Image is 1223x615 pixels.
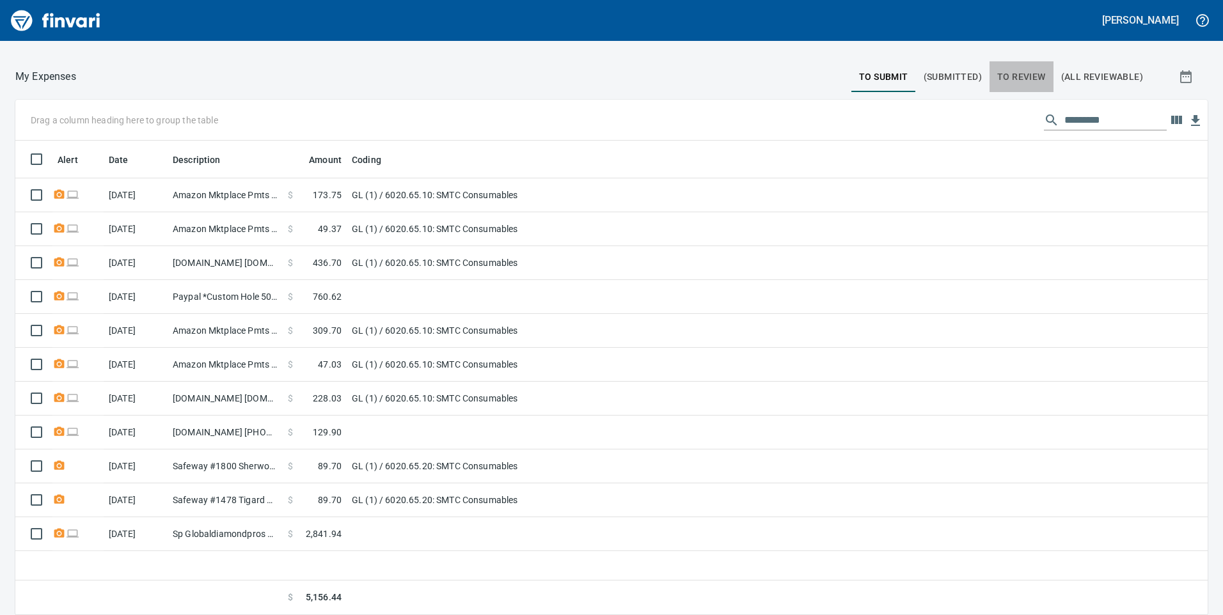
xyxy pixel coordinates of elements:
[168,280,283,314] td: Paypal *Custom Hole 5038736101 OR
[288,256,293,269] span: $
[168,449,283,483] td: Safeway #1800 Sherwood OR
[52,495,66,504] span: Receipt Required
[104,246,168,280] td: [DATE]
[347,212,667,246] td: GL (1) / 6020.65.10: SMTC Consumables
[168,178,283,212] td: Amazon Mktplace Pmts [DOMAIN_NAME][URL] WA
[313,426,342,439] span: 129.90
[924,69,982,85] span: (Submitted)
[288,426,293,439] span: $
[347,382,667,416] td: GL (1) / 6020.65.10: SMTC Consumables
[66,292,79,300] span: Online transaction
[52,462,66,470] span: Receipt Required
[66,258,79,267] span: Online transaction
[288,527,293,540] span: $
[15,69,76,84] p: My Expenses
[168,314,283,348] td: Amazon Mktplace Pmts [DOMAIN_NAME][URL] WA
[288,591,293,604] span: $
[52,326,66,334] span: Receipt Required
[66,394,79,402] span: Online transaction
[347,449,667,483] td: GL (1) / 6020.65.20: SMTC Consumables
[109,152,129,167] span: Date
[168,483,283,517] td: Safeway #1478 Tigard OR
[347,348,667,382] td: GL (1) / 6020.65.10: SMTC Consumables
[104,483,168,517] td: [DATE]
[8,5,104,36] img: Finvari
[52,258,66,267] span: Receipt Required
[168,348,283,382] td: Amazon Mktplace Pmts [DOMAIN_NAME][URL] WA
[347,314,667,348] td: GL (1) / 6020.65.10: SMTC Consumables
[173,152,221,167] span: Description
[15,69,76,84] nav: breadcrumb
[66,529,79,538] span: Online transaction
[1099,10,1182,30] button: [PERSON_NAME]
[52,394,66,402] span: Receipt Required
[352,152,381,167] span: Coding
[66,326,79,334] span: Online transaction
[104,314,168,348] td: [DATE]
[168,416,283,449] td: [DOMAIN_NAME] [PHONE_NUMBER] [GEOGRAPHIC_DATA]
[52,529,66,538] span: Receipt Required
[288,358,293,371] span: $
[66,360,79,368] span: Online transaction
[347,178,667,212] td: GL (1) / 6020.65.10: SMTC Consumables
[104,212,168,246] td: [DATE]
[66,428,79,436] span: Online transaction
[352,152,398,167] span: Coding
[997,69,1046,85] span: To Review
[173,152,237,167] span: Description
[318,222,342,235] span: 49.37
[288,460,293,472] span: $
[313,290,342,303] span: 760.62
[52,292,66,300] span: Receipt Required
[288,324,293,337] span: $
[288,189,293,201] span: $
[347,483,667,517] td: GL (1) / 6020.65.20: SMTC Consumables
[104,449,168,483] td: [DATE]
[104,382,168,416] td: [DATE]
[52,191,66,199] span: Receipt Required
[66,224,79,233] span: Online transaction
[288,290,293,303] span: $
[1167,61,1208,92] button: Show transactions within a particular date range
[52,224,66,233] span: Receipt Required
[309,152,342,167] span: Amount
[859,69,908,85] span: To Submit
[313,189,342,201] span: 173.75
[168,246,283,280] td: [DOMAIN_NAME] [DOMAIN_NAME][URL] WA
[318,460,342,472] span: 89.70
[104,416,168,449] td: [DATE]
[313,392,342,405] span: 228.03
[52,360,66,368] span: Receipt Required
[306,591,342,604] span: 5,156.44
[1102,13,1179,27] h5: [PERSON_NAME]
[292,152,342,167] span: Amount
[1167,111,1186,130] button: Choose columns to display
[347,246,667,280] td: GL (1) / 6020.65.10: SMTC Consumables
[168,517,283,551] td: Sp Globaldiamondpros Wood Dale [GEOGRAPHIC_DATA]
[31,114,218,127] p: Drag a column heading here to group the table
[168,212,283,246] td: Amazon Mktplace Pmts [DOMAIN_NAME][URL] WA
[318,494,342,506] span: 89.70
[313,256,342,269] span: 436.70
[313,324,342,337] span: 309.70
[318,358,342,371] span: 47.03
[1061,69,1143,85] span: (All Reviewable)
[104,517,168,551] td: [DATE]
[288,392,293,405] span: $
[58,152,95,167] span: Alert
[58,152,78,167] span: Alert
[109,152,145,167] span: Date
[104,348,168,382] td: [DATE]
[288,494,293,506] span: $
[104,178,168,212] td: [DATE]
[104,280,168,314] td: [DATE]
[168,382,283,416] td: [DOMAIN_NAME] [DOMAIN_NAME][URL] WA
[1186,111,1205,130] button: Download Table
[66,191,79,199] span: Online transaction
[52,428,66,436] span: Receipt Required
[306,527,342,540] span: 2,841.94
[288,222,293,235] span: $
